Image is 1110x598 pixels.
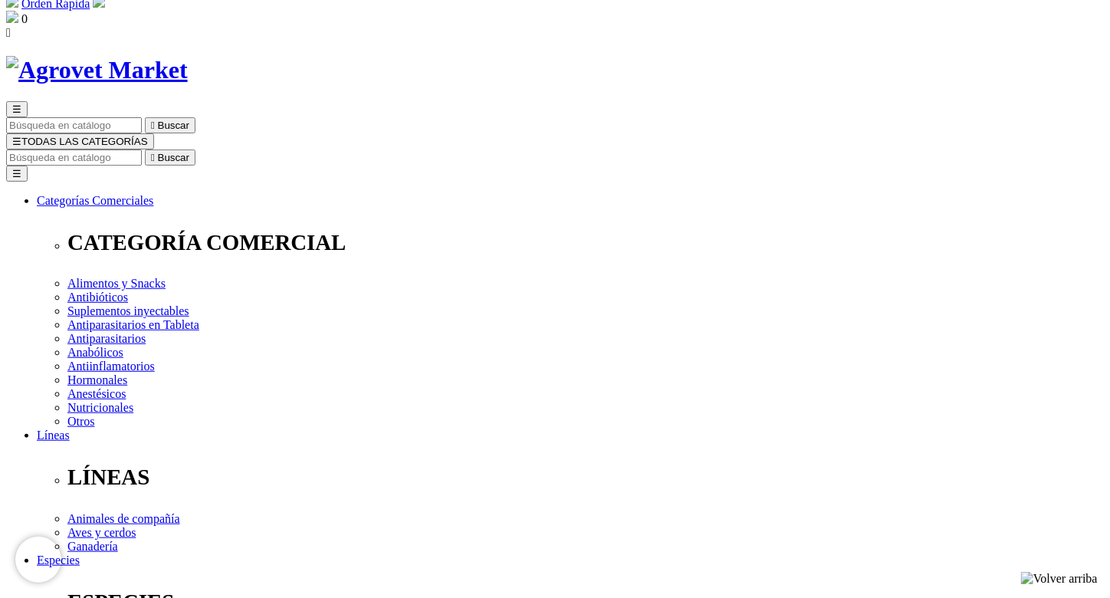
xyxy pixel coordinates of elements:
[145,149,195,166] button:  Buscar
[6,149,142,166] input: Buscar
[158,152,189,163] span: Buscar
[37,429,70,442] a: Líneas
[6,101,28,117] button: ☰
[67,540,118,553] a: Ganadería
[67,291,128,304] a: Antibióticos
[6,11,18,23] img: shopping-bag.svg
[67,526,136,539] a: Aves y cerdos
[158,120,189,131] span: Buscar
[37,194,153,207] a: Categorías Comerciales
[67,387,126,400] a: Anestésicos
[67,277,166,290] a: Alimentos y Snacks
[67,332,146,345] a: Antiparasitarios
[67,230,1104,255] p: CATEGORÍA COMERCIAL
[67,304,189,317] a: Suplementos inyectables
[6,26,11,39] i: 
[67,360,155,373] a: Antiinflamatorios
[67,465,1104,490] p: LÍNEAS
[6,56,188,84] img: Agrovet Market
[67,318,199,331] a: Antiparasitarios en Tableta
[6,166,28,182] button: ☰
[12,136,21,147] span: ☰
[145,117,195,133] button:  Buscar
[67,512,180,525] a: Animales de compañía
[6,117,142,133] input: Buscar
[21,12,28,25] span: 0
[67,415,95,428] a: Otros
[15,537,61,583] iframe: Brevo live chat
[151,120,155,131] i: 
[1021,572,1098,586] img: Volver arriba
[151,152,155,163] i: 
[67,401,133,414] a: Nutricionales
[12,103,21,115] span: ☰
[6,133,154,149] button: ☰TODAS LAS CATEGORÍAS
[67,346,123,359] a: Anabólicos
[37,554,80,567] a: Especies
[67,373,127,386] a: Hormonales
